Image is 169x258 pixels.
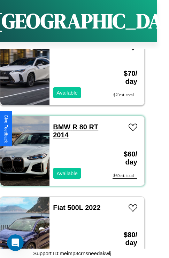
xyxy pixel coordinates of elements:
div: $ 60 est. total [113,173,137,179]
h3: $ 70 / day [113,63,137,92]
div: Give Feedback [3,115,8,143]
p: Available [56,169,78,178]
div: $ 70 est. total [113,92,137,98]
a: Fiat 500L 2022 [53,204,100,211]
p: Available [56,88,78,97]
a: BMW R 80 RT 2014 [53,123,98,139]
h3: $ 80 / day [113,224,137,254]
p: Support ID: meimp3crnsneedakwlj [33,249,111,258]
h3: $ 60 / day [113,143,137,173]
iframe: Intercom live chat [7,234,24,251]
